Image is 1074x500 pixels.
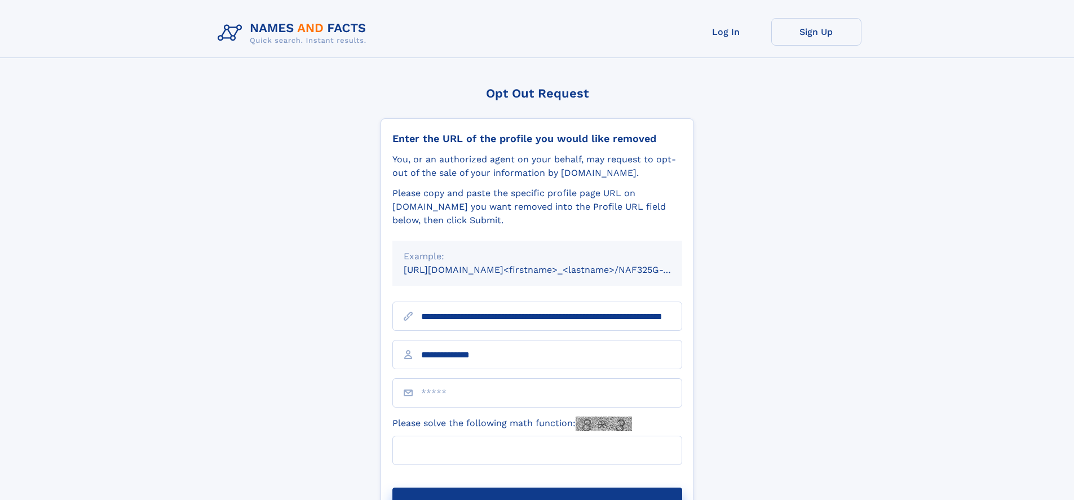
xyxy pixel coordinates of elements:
small: [URL][DOMAIN_NAME]<firstname>_<lastname>/NAF325G-xxxxxxxx [404,264,704,275]
div: Example: [404,250,671,263]
img: Logo Names and Facts [213,18,375,48]
div: You, or an authorized agent on your behalf, may request to opt-out of the sale of your informatio... [392,153,682,180]
label: Please solve the following math function: [392,417,632,431]
div: Enter the URL of the profile you would like removed [392,132,682,145]
div: Please copy and paste the specific profile page URL on [DOMAIN_NAME] you want removed into the Pr... [392,187,682,227]
a: Log In [681,18,771,46]
a: Sign Up [771,18,861,46]
div: Opt Out Request [381,86,694,100]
